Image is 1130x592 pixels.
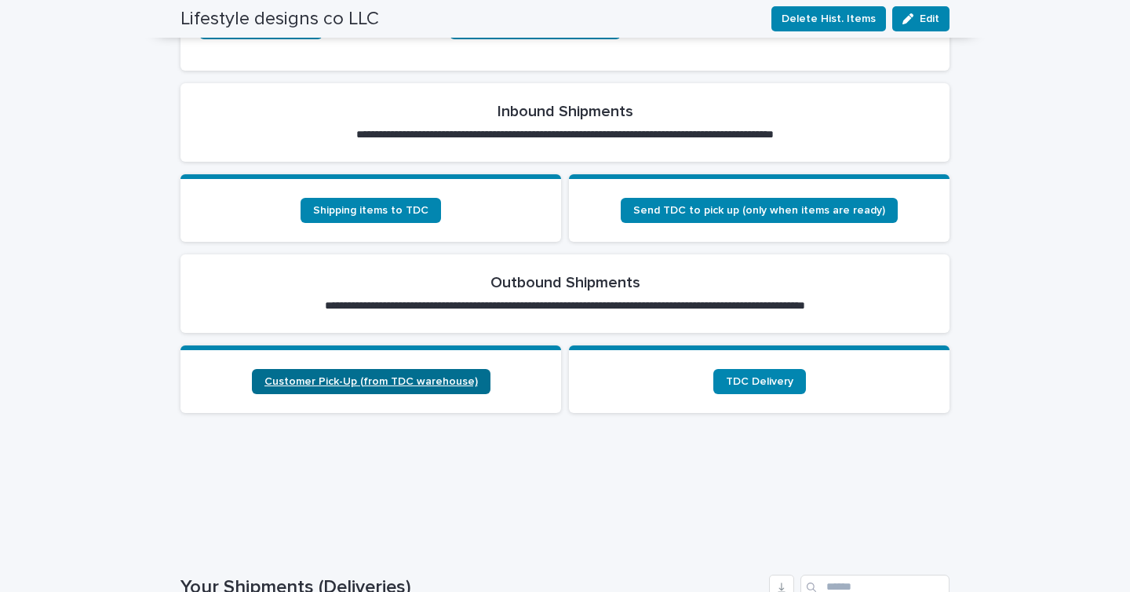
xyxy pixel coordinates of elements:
[633,205,885,216] span: Send TDC to pick up (only when items are ready)
[252,369,490,394] a: Customer Pick-Up (from TDC warehouse)
[180,8,379,31] h2: Lifestyle designs co LLC
[892,6,950,31] button: Edit
[621,198,898,223] a: Send TDC to pick up (only when items are ready)
[920,13,939,24] span: Edit
[713,369,806,394] a: TDC Delivery
[313,205,428,216] span: Shipping items to TDC
[782,11,876,27] span: Delete Hist. Items
[771,6,886,31] button: Delete Hist. Items
[490,273,640,292] h2: Outbound Shipments
[498,102,633,121] h2: Inbound Shipments
[301,198,441,223] a: Shipping items to TDC
[726,376,793,387] span: TDC Delivery
[264,376,478,387] span: Customer Pick-Up (from TDC warehouse)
